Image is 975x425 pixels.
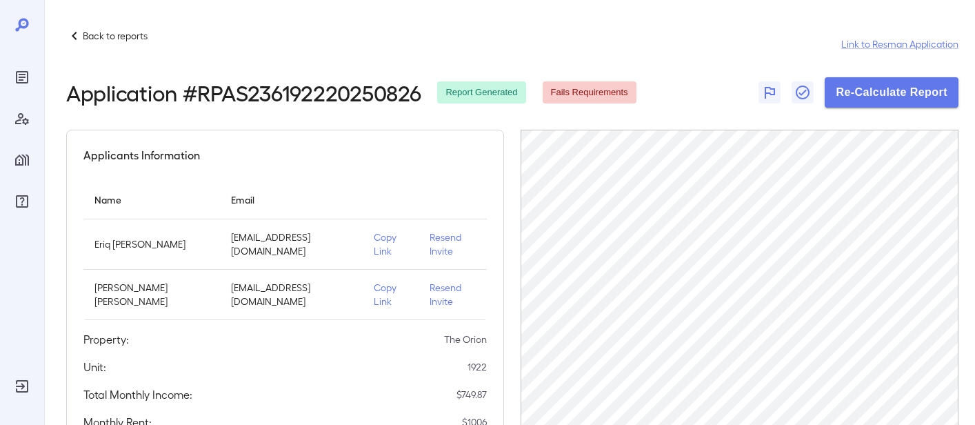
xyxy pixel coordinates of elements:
h5: Property: [83,331,129,348]
h5: Unit: [83,359,106,375]
div: FAQ [11,190,33,212]
div: Log Out [11,375,33,397]
p: [EMAIL_ADDRESS][DOMAIN_NAME] [231,230,352,258]
div: Manage Properties [11,149,33,171]
p: Resend Invite [430,230,476,258]
button: Close Report [792,81,814,103]
table: simple table [83,180,487,320]
button: Flag Report [758,81,781,103]
p: Back to reports [83,29,148,43]
div: Reports [11,66,33,88]
p: Copy Link [374,281,408,308]
th: Email [220,180,363,219]
p: Copy Link [374,230,408,258]
a: Link to Resman Application [841,37,958,51]
h2: Application # RPAS236192220250826 [66,80,421,105]
p: Eriq [PERSON_NAME] [94,237,209,251]
p: The Orion [444,333,487,346]
span: Report Generated [437,86,525,99]
div: Manage Users [11,108,33,130]
p: [PERSON_NAME] [PERSON_NAME] [94,281,209,308]
p: Resend Invite [430,281,476,308]
p: [EMAIL_ADDRESS][DOMAIN_NAME] [231,281,352,308]
th: Name [83,180,220,219]
p: $ 749.87 [456,388,487,402]
span: Fails Requirements [543,86,636,99]
h5: Total Monthly Income: [83,386,192,403]
button: Re-Calculate Report [825,77,958,108]
h5: Applicants Information [83,147,200,164]
p: 1922 [468,360,487,374]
